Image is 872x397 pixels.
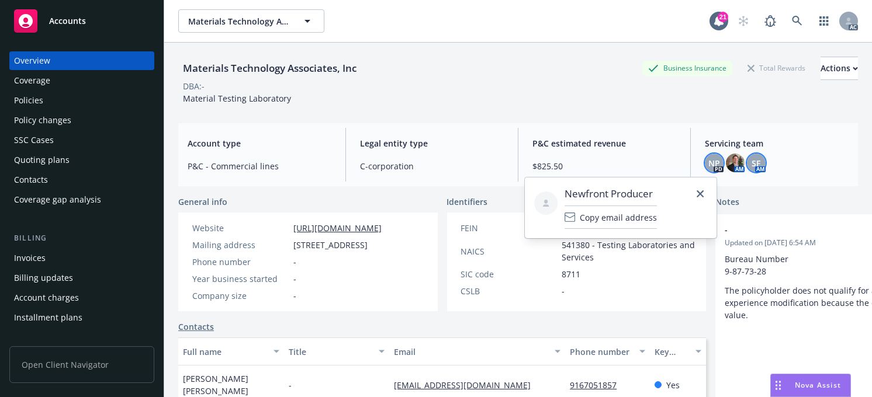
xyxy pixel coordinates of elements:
[183,346,267,358] div: Full name
[562,239,729,263] span: 541380 - Testing Laboratories and Services
[9,151,154,169] a: Quoting plans
[289,379,292,391] span: -
[9,51,154,70] a: Overview
[9,249,154,267] a: Invoices
[192,256,289,268] div: Phone number
[715,196,739,210] span: Notes
[293,290,296,302] span: -
[9,288,154,307] a: Account charges
[821,57,858,79] div: Actions
[188,137,331,149] span: Account type
[532,137,676,149] span: P&C estimated revenue
[293,222,382,234] a: [URL][DOMAIN_NAME]
[183,80,205,92] div: DBA: -
[532,160,676,172] span: $825.50
[708,157,720,169] span: NP
[183,372,279,397] span: [PERSON_NAME] [PERSON_NAME]
[178,9,324,33] button: Materials Technology Associates, Inc
[461,245,558,257] div: NAICS
[570,379,626,391] a: 9167051857
[14,71,50,90] div: Coverage
[14,91,43,110] div: Policies
[192,239,289,251] div: Mailing address
[178,196,227,208] span: General info
[666,379,680,391] span: Yes
[360,137,504,149] span: Legal entity type
[705,137,849,149] span: Servicing team
[293,239,368,251] span: [STREET_ADDRESS]
[14,288,79,307] div: Account charges
[562,268,581,280] span: 8711
[9,346,154,383] span: Open Client Navigator
[178,321,214,333] a: Contacts
[759,9,782,33] a: Report a Bug
[461,285,558,297] div: CSLB
[732,9,755,33] a: Start snowing
[9,5,154,37] a: Accounts
[14,51,50,70] div: Overview
[14,151,70,169] div: Quoting plans
[284,337,390,365] button: Title
[360,160,504,172] span: C-corporation
[726,154,745,172] img: photo
[9,111,154,130] a: Policy changes
[771,374,786,396] div: Drag to move
[9,131,154,149] a: SSC Cases
[9,308,154,327] a: Installment plans
[188,15,289,27] span: Materials Technology Associates, Inc
[565,337,649,365] button: Phone number
[565,187,657,201] span: Newfront Producer
[718,12,728,22] div: 21
[650,337,706,365] button: Key contact
[183,93,291,104] span: Material Testing Laboratory
[770,374,851,397] button: Nova Assist
[178,61,361,76] div: Materials Technology Associates, Inc
[786,9,809,33] a: Search
[14,111,71,130] div: Policy changes
[752,157,761,169] span: SF
[562,285,565,297] span: -
[14,190,101,209] div: Coverage gap analysis
[9,269,154,287] a: Billing updates
[49,16,86,26] span: Accounts
[394,346,548,358] div: Email
[192,273,289,285] div: Year business started
[14,308,82,327] div: Installment plans
[14,131,54,149] div: SSC Cases
[389,337,565,365] button: Email
[192,290,289,302] div: Company size
[447,196,488,208] span: Identifiers
[14,249,46,267] div: Invoices
[693,187,707,201] a: close
[188,160,331,172] span: P&C - Commercial lines
[742,61,811,75] div: Total Rewards
[565,206,657,229] button: Copy email address
[580,211,657,223] span: Copy email address
[192,222,289,234] div: Website
[9,91,154,110] a: Policies
[9,170,154,189] a: Contacts
[812,9,836,33] a: Switch app
[394,379,540,391] a: [EMAIL_ADDRESS][DOMAIN_NAME]
[178,337,284,365] button: Full name
[9,232,154,244] div: Billing
[289,346,372,358] div: Title
[14,269,73,287] div: Billing updates
[821,57,858,80] button: Actions
[293,256,296,268] span: -
[9,190,154,209] a: Coverage gap analysis
[461,222,558,234] div: FEIN
[293,273,296,285] span: -
[642,61,732,75] div: Business Insurance
[655,346,688,358] div: Key contact
[14,170,48,189] div: Contacts
[795,380,841,390] span: Nova Assist
[570,346,632,358] div: Phone number
[9,71,154,90] a: Coverage
[461,268,558,280] div: SIC code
